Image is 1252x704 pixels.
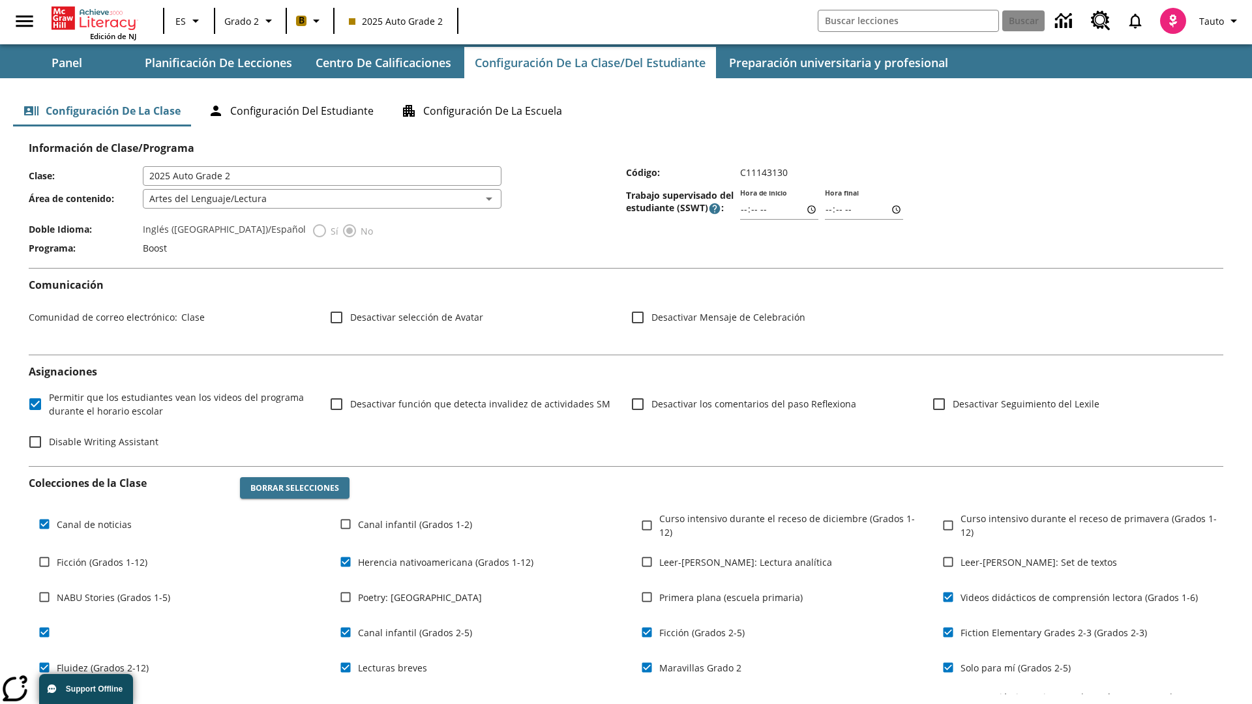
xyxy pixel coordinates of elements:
[719,47,959,78] button: Preparación universitaria y profesional
[1160,8,1186,34] img: avatar image
[961,661,1071,675] span: Solo para mí (Grados 2-5)
[29,223,143,235] span: Doble Idioma :
[29,242,143,254] span: Programa :
[1194,9,1247,33] button: Perfil/Configuración
[358,591,482,604] span: Poetry: [GEOGRAPHIC_DATA]
[5,2,44,40] button: Abrir el menú lateral
[29,279,1223,344] div: Comunicación
[198,95,384,126] button: Configuración del estudiante
[358,555,533,569] span: Herencia nativoamericana (Grados 1-12)
[1047,3,1083,39] a: Centro de información
[29,477,230,490] h2: Colecciones de la Clase
[651,310,805,324] span: Desactivar Mensaje de Celebración
[57,555,147,569] span: Ficción (Grados 1-12)
[143,166,501,186] input: Clase
[1,47,132,78] button: Panel
[52,4,136,41] div: Portada
[358,626,472,639] span: Canal infantil (Grados 2-5)
[57,661,149,675] span: Fluidez (Grados 2-12)
[13,95,191,126] button: Configuración de la clase
[57,518,132,531] span: Canal de noticias
[651,397,856,411] span: Desactivar los comentarios del paso Reflexiona
[327,224,338,238] span: Sí
[66,684,123,694] span: Support Offline
[175,14,186,28] span: ES
[29,311,177,323] span: Comunidad de correo electrónico :
[177,311,205,323] span: Clase
[961,555,1117,569] span: Leer-[PERSON_NAME]: Set de textos
[240,477,350,499] button: Borrar selecciones
[961,591,1198,604] span: Videos didácticos de comprensión lectora (Grados 1-6)
[52,5,136,31] a: Portada
[143,189,501,209] div: Artes del Lenguaje/Lectura
[740,166,788,179] span: C11143130
[391,95,573,126] button: Configuración de la escuela
[358,518,472,531] span: Canal infantil (Grados 1-2)
[818,10,998,31] input: Buscar campo
[168,9,210,33] button: Lenguaje: ES, Selecciona un idioma
[134,47,303,78] button: Planificación de lecciones
[29,366,1223,378] h2: Asignaciones
[350,397,610,411] span: Desactivar función que detecta invalidez de actividades SM
[299,12,305,29] span: B
[49,390,309,418] span: Permitir que los estudiantes vean los videos del programa durante el horario escolar
[29,142,1223,154] h2: Información de Clase/Programa
[1083,3,1118,38] a: Centro de recursos, Se abrirá en una pestaña nueva.
[29,467,1223,695] div: Colecciones de la Clase
[961,626,1147,639] span: Fiction Elementary Grades 2-3 (Grados 2-3)
[953,397,1099,411] span: Desactivar Seguimiento del Lexile
[659,661,741,675] span: Maravillas Grado 2
[224,14,259,28] span: Grado 2
[740,188,787,198] label: Hora de inicio
[29,192,143,205] span: Área de contenido :
[358,661,427,675] span: Lecturas breves
[659,591,803,604] span: Primera plana (escuela primaria)
[626,189,740,215] span: Trabajo supervisado del estudiante (SSWT) :
[1118,4,1152,38] a: Notificaciones
[49,435,158,448] span: Disable Writing Assistant
[1199,14,1224,28] span: Tauto
[13,95,1239,126] div: Configuración de la clase/del estudiante
[29,169,143,182] span: Clase :
[29,279,1223,291] h2: Comunicación
[219,9,282,33] button: Grado: Grado 2, Elige un grado
[357,224,373,238] span: No
[961,512,1223,539] span: Curso intensivo durante el receso de primavera (Grados 1-12)
[349,14,443,28] span: 2025 Auto Grade 2
[57,591,170,604] span: NABU Stories (Grados 1-5)
[659,555,832,569] span: Leer-[PERSON_NAME]: Lectura analítica
[29,154,1223,257] div: Información de Clase/Programa
[29,366,1223,455] div: Asignaciones
[305,47,462,78] button: Centro de calificaciones
[464,47,716,78] button: Configuración de la clase/del estudiante
[825,188,859,198] label: Hora final
[626,166,740,179] span: Código :
[143,223,306,239] label: Inglés ([GEOGRAPHIC_DATA])/Español
[659,512,922,539] span: Curso intensivo durante el receso de diciembre (Grados 1-12)
[350,310,483,324] span: Desactivar selección de Avatar
[659,626,745,639] span: Ficción (Grados 2-5)
[291,9,329,33] button: Boost El color de la clase es anaranjado claro. Cambiar el color de la clase.
[39,674,133,704] button: Support Offline
[1152,4,1194,38] button: Escoja un nuevo avatar
[143,242,167,254] span: Boost
[90,31,136,41] span: Edición de NJ
[708,202,721,215] button: El Tiempo Supervisado de Trabajo Estudiantil es el período durante el cual los estudiantes pueden...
